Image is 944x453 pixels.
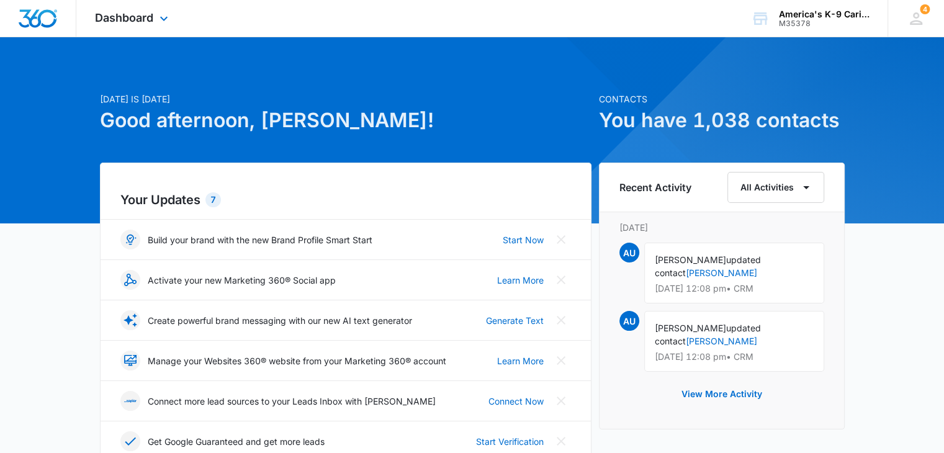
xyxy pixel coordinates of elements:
p: Get Google Guaranteed and get more leads [148,435,325,448]
span: AU [619,311,639,331]
h2: Your Updates [120,191,571,209]
p: [DATE] [619,221,824,234]
p: Contacts [599,92,845,105]
a: Learn More [497,354,544,367]
button: View More Activity [669,379,775,409]
a: [PERSON_NAME] [686,336,757,346]
a: Start Verification [476,435,544,448]
button: All Activities [727,172,824,203]
a: Generate Text [486,314,544,327]
p: [DATE] 12:08 pm • CRM [655,352,814,361]
p: [DATE] is [DATE] [100,92,591,105]
p: Activate your new Marketing 360® Social app [148,274,336,287]
span: 4 [920,4,930,14]
a: Connect Now [488,395,544,408]
h1: Good afternoon, [PERSON_NAME]! [100,105,591,135]
p: Create powerful brand messaging with our new AI text generator [148,314,412,327]
button: Close [551,230,571,249]
span: Dashboard [95,11,153,24]
span: AU [619,243,639,262]
span: [PERSON_NAME] [655,254,726,265]
button: Close [551,351,571,370]
button: Close [551,270,571,290]
button: Close [551,310,571,330]
h1: You have 1,038 contacts [599,105,845,135]
p: Build your brand with the new Brand Profile Smart Start [148,233,372,246]
p: Connect more lead sources to your Leads Inbox with [PERSON_NAME] [148,395,436,408]
div: account name [779,9,870,19]
p: [DATE] 12:08 pm • CRM [655,284,814,293]
span: [PERSON_NAME] [655,323,726,333]
p: Manage your Websites 360® website from your Marketing 360® account [148,354,446,367]
button: Close [551,391,571,411]
div: 7 [205,192,221,207]
div: notifications count [920,4,930,14]
div: account id [779,19,870,28]
button: Close [551,431,571,451]
a: Learn More [497,274,544,287]
a: [PERSON_NAME] [686,267,757,278]
h6: Recent Activity [619,180,691,195]
a: Start Now [503,233,544,246]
